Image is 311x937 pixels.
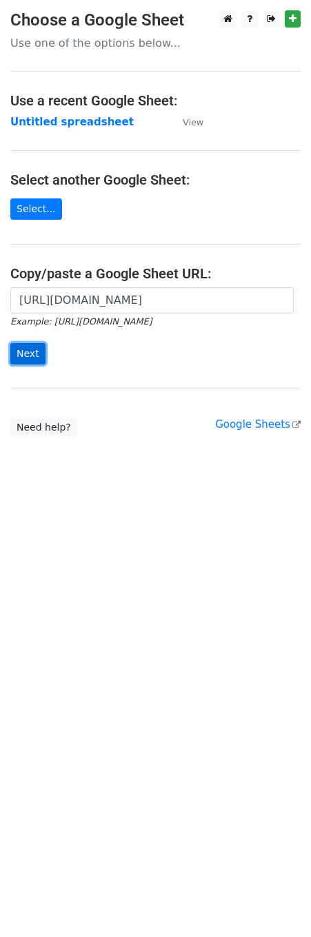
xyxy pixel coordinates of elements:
input: Paste your Google Sheet URL here [10,287,294,313]
a: Untitled spreadsheet [10,116,134,128]
input: Next [10,343,46,364]
h4: Use a recent Google Sheet: [10,92,301,109]
a: Select... [10,198,62,220]
a: Google Sheets [215,418,301,431]
small: Example: [URL][DOMAIN_NAME] [10,316,152,327]
iframe: Chat Widget [242,871,311,937]
p: Use one of the options below... [10,36,301,50]
h4: Copy/paste a Google Sheet URL: [10,265,301,282]
h3: Choose a Google Sheet [10,10,301,30]
h4: Select another Google Sheet: [10,172,301,188]
small: View [183,117,203,127]
a: View [169,116,203,128]
a: Need help? [10,417,77,438]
